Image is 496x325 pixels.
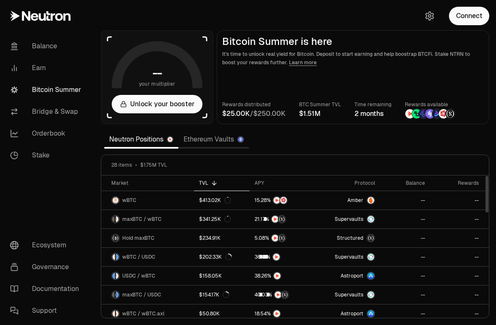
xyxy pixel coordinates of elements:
h2: Bitcoin Summer is here [222,36,484,47]
span: Supervaults [335,291,363,298]
img: wBTC Logo [112,310,115,317]
img: Solv Points [425,109,435,118]
a: -- [430,210,489,228]
img: NTRN [272,235,278,241]
span: Amber [347,197,363,204]
a: NTRN [249,267,315,285]
span: wBTC / USDC [122,254,155,260]
a: Ethereum Vaults [178,131,249,148]
img: Mars Fragments [439,109,448,118]
a: -- [380,267,430,285]
a: Documentation [3,278,91,300]
div: $341.25K [199,216,231,223]
div: $413.02K [199,197,231,204]
a: -- [380,304,430,323]
span: maxBTC / wBTC [122,216,162,223]
a: NTRN [249,248,315,266]
span: Hold maxBTC [122,235,155,241]
a: maxBTC LogowBTC LogomaxBTC / wBTC [101,210,194,228]
span: USDC / wBTC [122,273,155,279]
div: $234.91K [199,235,220,241]
img: NTRN [273,254,280,260]
img: NTRN [273,310,280,317]
img: NTRN [272,216,278,223]
img: Supervaults [367,254,374,260]
p: BTC Summer TVL [299,100,341,109]
a: maxBTC LogoUSDC LogomaxBTC / USDC [101,286,194,304]
p: It's time to unlock real yield for Bitcoin. Deposit to start earning and help boostrap BTCFi. Sta... [222,50,484,67]
img: NTRN [405,109,415,118]
button: NTRNStructured Points [255,215,310,223]
span: your multiplier [139,80,176,88]
span: wBTC / wBTC.axl [122,310,164,317]
img: maxBTC Logo [112,291,115,298]
a: -- [380,229,430,247]
a: NTRNStructured Points [249,286,315,304]
a: NTRNMars Fragments [249,191,315,210]
a: -- [430,304,489,323]
a: Neutron Positions [104,131,178,148]
a: wBTC LogowBTC.axl LogowBTC / wBTC.axl [101,304,194,323]
a: -- [430,229,489,247]
img: Supervaults [367,216,374,223]
a: -- [430,267,489,285]
img: USDC Logo [116,291,119,298]
img: wBTC Logo [116,216,119,223]
img: NTRN [274,273,281,279]
div: / [222,109,286,119]
a: SupervaultsSupervaults [315,286,380,304]
button: Connect [449,7,489,25]
img: Mars Fragments [280,197,287,204]
button: NTRN [255,309,310,318]
a: -- [430,191,489,210]
img: wBTC Logo [116,273,119,279]
span: wBTC [122,197,136,204]
a: USDC LogowBTC LogoUSDC / wBTC [101,267,194,285]
button: NTRN [255,272,310,280]
span: $1.75M TVL [140,162,167,168]
p: Time remaining [354,100,391,109]
img: Lombard Lux [412,109,421,118]
a: Bitcoin Summer [3,79,91,101]
a: Astroport [315,304,380,323]
img: maxBTC Logo [112,216,115,223]
img: USDC Logo [112,273,115,279]
span: Supervaults [335,254,363,260]
a: Bridge & Swap [3,101,91,123]
div: $50.80K [199,310,220,317]
a: Astroport [315,267,380,285]
a: maxBTC LogoHold maxBTC [101,229,194,247]
a: $202.33K [194,248,249,266]
a: -- [380,248,430,266]
img: Amber [367,197,374,204]
a: AmberAmber [315,191,380,210]
a: SupervaultsSupervaults [315,210,380,228]
a: SupervaultsSupervaults [315,248,380,266]
img: maxBTC Logo [112,235,119,241]
button: NTRN [255,253,310,261]
p: Rewards distributed [222,100,286,109]
button: NTRNStructured Points [255,291,310,299]
img: NTRN [273,197,280,204]
div: Protocol [320,180,375,186]
img: USDC Logo [116,254,119,260]
div: TVL [199,180,244,186]
img: wBTC.axl Logo [116,310,119,317]
img: wBTC Logo [112,254,115,260]
span: maxBTC / USDC [122,291,161,298]
img: Structured Points [278,235,285,241]
a: Ecosystem [3,234,91,256]
a: $50.80K [194,304,249,323]
a: $158.05K [194,267,249,285]
span: Structured [337,235,363,241]
div: APY [255,180,310,186]
div: $158.05K [199,273,222,279]
span: Astroport [341,310,363,317]
a: $413.02K [194,191,249,210]
a: Support [3,300,91,322]
h1: -- [152,66,162,80]
a: Governance [3,256,91,278]
a: -- [380,191,430,210]
div: $154.17K [199,291,229,298]
img: Neutron Logo [168,137,173,142]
